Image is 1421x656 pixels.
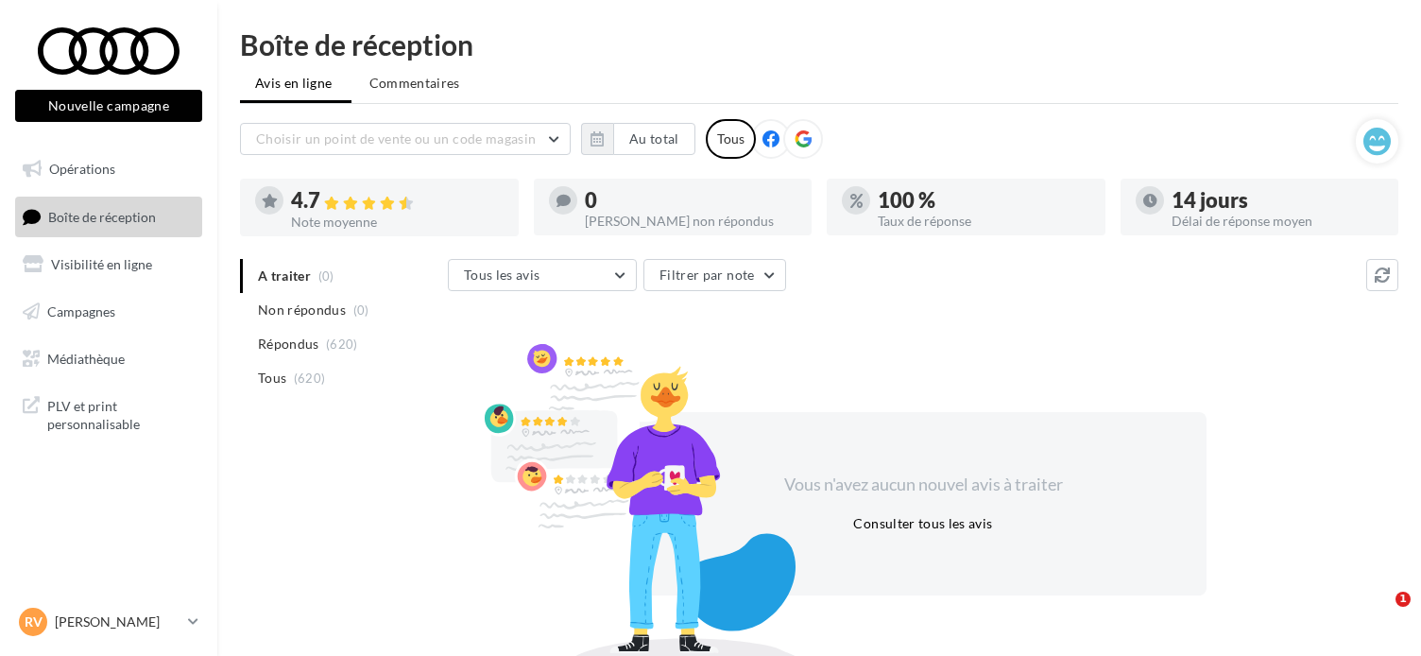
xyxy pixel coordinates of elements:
span: (0) [353,302,369,318]
span: Répondus [258,335,319,354]
span: Tous les avis [464,267,540,283]
div: 4.7 [291,190,504,212]
button: Tous les avis [448,259,637,291]
iframe: Intercom live chat [1357,592,1402,637]
a: Visibilité en ligne [11,245,206,285]
span: (620) [326,337,358,352]
span: Tous [258,369,286,388]
div: Note moyenne [291,216,504,229]
span: Commentaires [369,74,460,93]
button: Filtrer par note [643,259,786,291]
span: Boîte de réception [48,208,156,224]
div: 0 [585,190,797,211]
span: Campagnes [47,303,115,319]
div: Vous n'avez aucun nouvel avis à traiter [761,473,1086,497]
span: PLV et print personnalisable [47,393,195,434]
span: Médiathèque [47,350,125,366]
a: Opérations [11,149,206,189]
div: Tous [706,119,756,159]
p: [PERSON_NAME] [55,613,180,631]
button: Au total [581,123,695,155]
div: Délai de réponse moyen [1172,215,1384,228]
span: Opérations [49,161,115,177]
span: RV [25,613,43,631]
button: Nouvelle campagne [15,90,202,122]
a: PLV et print personnalisable [11,386,206,441]
span: Choisir un point de vente ou un code magasin [256,130,536,147]
div: [PERSON_NAME] non répondus [585,215,797,228]
span: Non répondus [258,301,346,319]
div: Taux de réponse [878,215,1090,228]
div: 14 jours [1172,190,1384,211]
span: (620) [294,371,326,386]
button: Au total [613,123,695,155]
div: Boîte de réception [240,30,1398,59]
a: Médiathèque [11,339,206,379]
span: Visibilité en ligne [51,256,152,272]
button: Choisir un point de vente ou un code magasin [240,123,571,155]
div: 100 % [878,190,1090,211]
button: Consulter tous les avis [846,512,1000,535]
span: 1 [1395,592,1411,607]
a: Boîte de réception [11,197,206,237]
a: RV [PERSON_NAME] [15,604,202,640]
a: Campagnes [11,292,206,332]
